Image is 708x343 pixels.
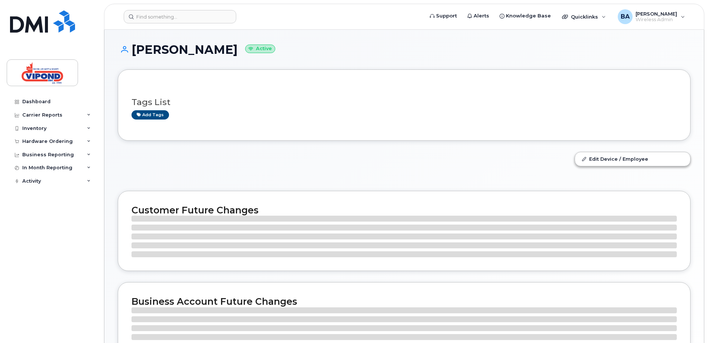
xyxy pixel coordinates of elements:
h3: Tags List [131,98,677,107]
small: Active [245,45,275,53]
h2: Customer Future Changes [131,205,677,216]
a: Add tags [131,110,169,120]
a: Edit Device / Employee [575,152,690,166]
h1: [PERSON_NAME] [118,43,691,56]
h2: Business Account Future Changes [131,296,677,307]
